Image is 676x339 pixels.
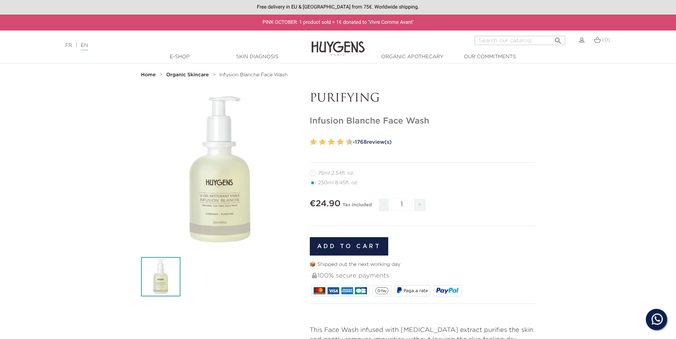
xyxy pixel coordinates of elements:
img: Huygens [312,30,365,57]
strong: Home [141,72,156,77]
label: 9 [345,137,347,147]
h1: Infusion Blanche Face Wash [310,116,535,126]
i:  [554,34,562,43]
span: - [379,199,389,211]
span: Paga a rate [404,288,428,293]
div: 100% secure payments [311,268,535,284]
a: Home [141,72,157,78]
a: Our commitments [454,53,525,61]
label: 7 [335,137,338,147]
img: google_pay [375,287,389,294]
label: 8 [339,137,344,147]
a: Organic Apothecary [377,53,448,61]
button:  [552,34,564,43]
span: €24.90 [310,199,341,208]
div: | [62,41,276,50]
label: 2 [312,137,317,147]
img: VISA [328,287,339,294]
label: 5 [326,137,329,147]
img: 100% secure payments [312,273,317,278]
strong: Organic Skincare [166,72,209,77]
label: 4 [320,137,326,147]
a: Skin Diagnosis [222,53,293,61]
a: E-Shop [144,53,215,61]
div: Tax included [342,197,372,217]
label: 6 [330,137,335,147]
input: Search [475,36,565,45]
img: MASTERCARD [314,287,325,294]
label: 1 [309,137,311,147]
a: Infusion Blanche Face Wash [219,72,287,78]
span: (0) [602,38,610,43]
span: Infusion Blanche Face Wash [219,72,287,77]
img: AMEX [341,287,353,294]
a: Organic Skincare [166,72,211,78]
p: 📦 Shipped out the next working day [310,261,535,268]
label: 75ml 2.54fl. oz. [310,170,363,176]
a: FR [65,43,72,48]
button: Add to cart [310,237,389,256]
span: + [414,199,426,211]
input: Quantity [391,198,412,211]
p: PURIFYING [310,92,535,105]
img: CB_NATIONALE [355,287,367,294]
label: 250ml 8.45fl. oz. [310,180,367,186]
a: EN [81,43,88,50]
span: 1768 [355,140,367,145]
label: 3 [318,137,320,147]
label: 10 [347,137,353,147]
a: -1768review(s) [351,137,535,148]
